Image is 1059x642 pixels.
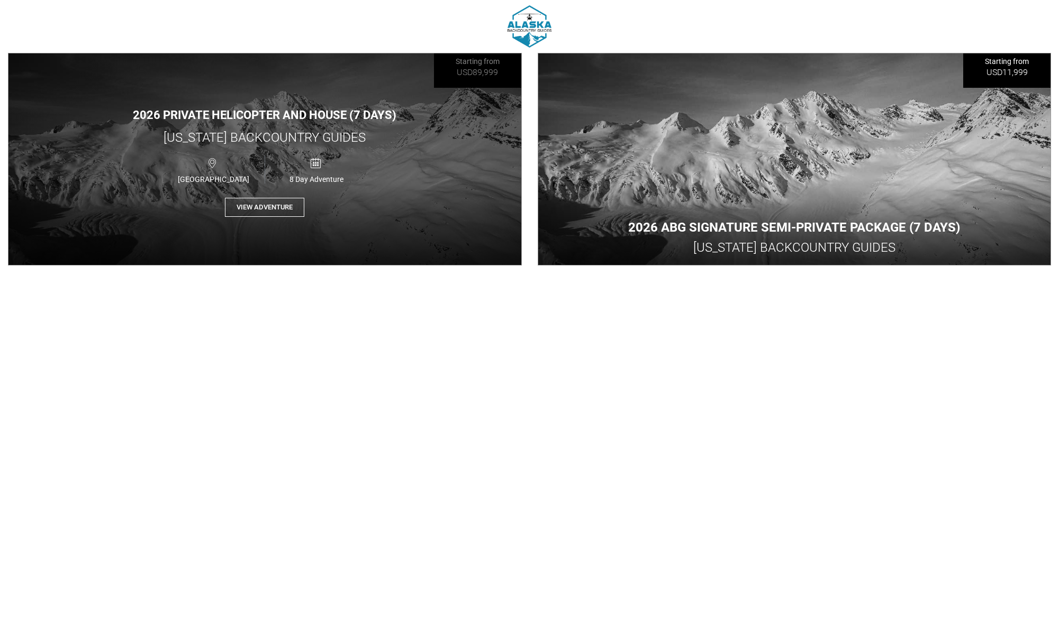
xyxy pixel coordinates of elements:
[508,5,551,48] img: 1603915880.png
[225,198,304,217] button: View Adventure
[133,108,396,122] span: 2026 Private Helicopter and House (7 days)
[164,130,366,145] span: [US_STATE] Backcountry Guides
[265,175,367,184] span: 8 Day Adventure
[162,175,265,184] span: [GEOGRAPHIC_DATA]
